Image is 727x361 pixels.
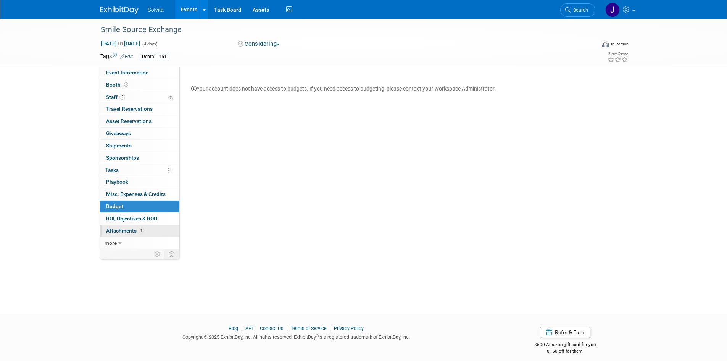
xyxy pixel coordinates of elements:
[328,325,333,331] span: |
[100,67,179,79] a: Event Information
[611,41,629,47] div: In-Person
[106,228,144,234] span: Attachments
[105,240,117,246] span: more
[100,79,179,91] a: Booth
[106,203,123,209] span: Budget
[291,325,327,331] a: Terms of Service
[100,237,179,249] a: more
[106,106,153,112] span: Travel Reservations
[504,337,627,354] div: $500 Amazon gift card for you,
[191,77,621,92] div: Your account does not have access to budgets. If you need access to budgeting, please contact you...
[100,6,139,14] img: ExhibitDay
[106,82,130,88] span: Booth
[260,325,284,331] a: Contact Us
[100,176,179,188] a: Playbook
[119,94,125,100] span: 2
[100,332,493,341] div: Copyright © 2025 ExhibitDay, Inc. All rights reserved. ExhibitDay is a registered trademark of Ex...
[151,249,164,259] td: Personalize Event Tab Strip
[540,327,590,338] a: Refer & Earn
[100,91,179,103] a: Staff2
[168,94,173,101] span: Potential Scheduling Conflict -- at least one attendee is tagged in another overlapping event.
[560,3,595,17] a: Search
[504,348,627,355] div: $150 off for them.
[98,23,584,37] div: Smile Source Exchange
[100,201,179,212] a: Budget
[120,54,133,59] a: Edit
[100,188,179,200] a: Misc. Expenses & Credits
[229,325,238,331] a: Blog
[550,40,629,51] div: Event Format
[106,118,152,124] span: Asset Reservations
[148,7,164,13] span: Solvita
[334,325,364,331] a: Privacy Policy
[106,155,139,161] span: Sponsorships
[100,52,133,61] td: Tags
[105,167,119,173] span: Tasks
[106,70,149,76] span: Event Information
[602,41,609,47] img: Format-Inperson.png
[608,52,628,56] div: Event Rating
[142,42,158,47] span: (4 days)
[140,53,169,61] div: Dental - 151
[164,249,179,259] td: Toggle Event Tabs
[100,115,179,127] a: Asset Reservations
[106,130,131,136] span: Giveaways
[100,128,179,139] a: Giveaways
[139,228,144,233] span: 1
[571,7,588,13] span: Search
[285,325,290,331] span: |
[254,325,259,331] span: |
[106,179,128,185] span: Playbook
[100,103,179,115] a: Travel Reservations
[106,215,157,222] span: ROI, Objectives & ROO
[100,152,179,164] a: Sponsorships
[123,82,130,87] span: Booth not reserved yet
[605,3,620,17] img: Josh Richardson
[117,40,124,47] span: to
[100,164,179,176] a: Tasks
[245,325,253,331] a: API
[100,225,179,237] a: Attachments1
[239,325,244,331] span: |
[106,191,166,197] span: Misc. Expenses & Credits
[100,40,140,47] span: [DATE] [DATE]
[100,213,179,225] a: ROI, Objectives & ROO
[235,40,283,48] button: Considering
[106,94,125,100] span: Staff
[100,140,179,152] a: Shipments
[316,334,319,338] sup: ®
[106,142,132,149] span: Shipments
